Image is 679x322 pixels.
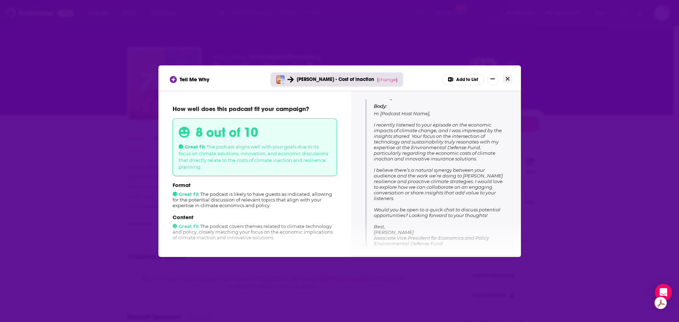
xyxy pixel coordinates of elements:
[276,75,285,84] img: Zero: The Climate Race
[173,246,337,273] div: The audience consists of educated and environmentally conscious individuals, including profession...
[180,76,209,83] span: Tell Me Why
[297,76,374,82] span: [PERSON_NAME] - Cost of inaction
[374,111,503,246] span: Hi [Podcast Host Name], I recently listened to your episode on the economic impacts of climate ch...
[196,124,258,140] h3: 8 out of 10
[377,77,397,82] span: ( )
[487,74,498,85] button: Show More Button
[173,214,337,240] div: The podcast covers themes related to climate technology and policy, closely matching your focus o...
[173,182,337,188] p: Format
[179,144,205,150] span: Great fit
[173,191,199,197] span: Great fit
[171,77,176,82] img: tell me why sparkle
[173,223,199,229] span: Great fit
[503,75,512,83] button: Close
[655,284,672,301] div: Open Intercom Messenger
[179,144,328,170] span: The podcast aligns well with your goals due to its focus on climate solutions, innovation, and ec...
[442,74,484,85] button: Add to List
[173,182,337,208] div: The podcast is likely to have guests as indicated, allowing for the potential discussion of relev...
[173,246,337,253] p: Audience
[173,105,337,113] p: How well does this podcast fit your campaign?
[173,214,337,221] p: Content
[374,103,387,109] span: Body:
[378,77,396,82] span: change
